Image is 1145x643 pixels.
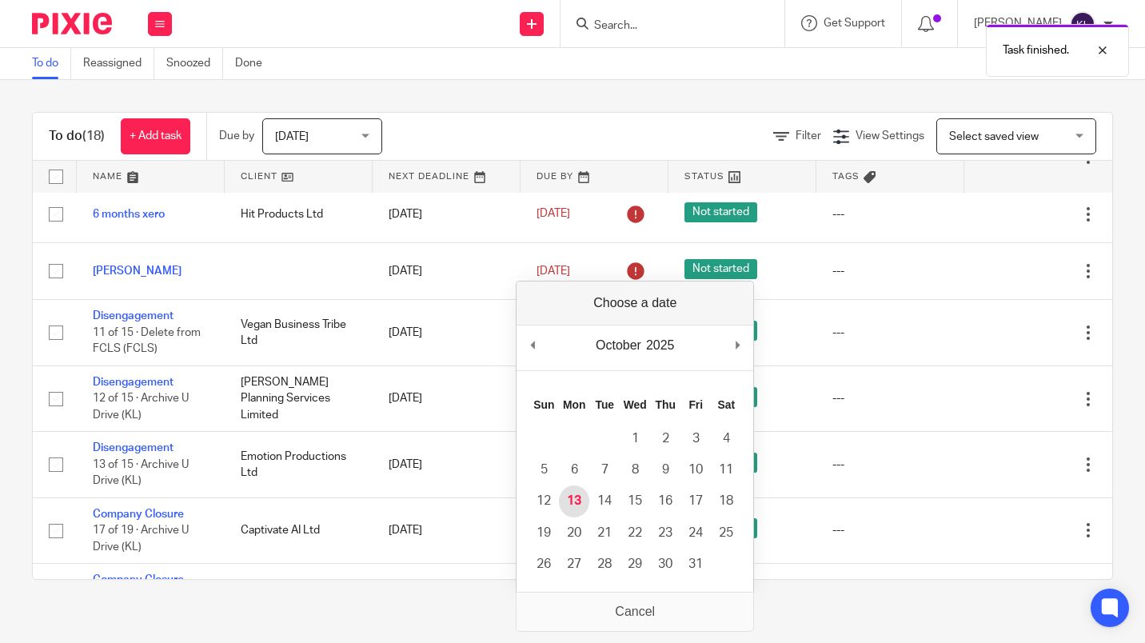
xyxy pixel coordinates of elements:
td: Vegan Business Tribe Ltd [225,300,373,365]
span: 17 of 19 · Archive U Drive (KL) [93,525,189,553]
button: 25 [711,517,741,549]
abbr: Sunday [533,398,554,411]
span: 12 of 15 · Archive U Drive (KL) [93,393,189,421]
span: [DATE] [537,266,570,277]
button: 31 [680,549,711,580]
button: 1 [620,423,650,454]
span: Tags [832,172,860,181]
span: View Settings [856,130,924,142]
button: 30 [650,549,680,580]
a: Company Closure [93,509,184,520]
button: 19 [529,517,559,549]
div: --- [832,325,948,341]
a: Done [235,48,274,79]
button: 22 [620,517,650,549]
span: Not started [684,202,757,222]
div: --- [832,522,948,538]
span: 11 of 15 · Delete from FCLS (FCLS) [93,327,201,355]
td: [PERSON_NAME] Planning Services Limited [225,365,373,431]
span: 13 of 15 · Archive U Drive (KL) [93,459,189,487]
a: [PERSON_NAME] [93,266,182,277]
a: To do [32,48,71,79]
img: svg%3E [1070,11,1095,37]
span: [DATE] [537,209,570,220]
button: 21 [589,517,620,549]
button: 14 [589,485,620,517]
a: Disengagement [93,442,174,453]
a: Company Closure [93,574,184,585]
a: Disengagement [93,377,174,388]
button: 4 [711,423,741,454]
img: Pixie [32,13,112,34]
button: 23 [650,517,680,549]
button: 27 [559,549,589,580]
button: 15 [620,485,650,517]
span: Select saved view [949,131,1039,142]
td: Captivate AI Ltd [225,497,373,563]
a: + Add task [121,118,190,154]
span: Filter [796,130,821,142]
button: 11 [711,454,741,485]
div: --- [832,263,948,279]
td: [DATE] [373,432,521,497]
td: [DATE] [373,365,521,431]
a: 6 months xero [93,209,165,220]
button: Next Month [729,333,745,357]
button: 24 [680,517,711,549]
p: Due by [219,128,254,144]
abbr: Wednesday [624,398,647,411]
a: Disengagement [93,310,174,321]
abbr: Friday [688,398,703,411]
td: Hit Products Ltd [225,186,373,242]
button: 18 [711,485,741,517]
button: 9 [650,454,680,485]
button: 20 [559,517,589,549]
div: --- [832,390,948,406]
button: Previous Month [525,333,541,357]
span: [DATE] [275,131,309,142]
td: [DATE] [373,564,521,629]
span: (18) [82,130,105,142]
button: 12 [529,485,559,517]
button: 6 [559,454,589,485]
button: 8 [620,454,650,485]
a: Snoozed [166,48,223,79]
h1: To do [49,128,105,145]
div: October [593,333,644,357]
td: [DATE] [373,497,521,563]
button: 2 [650,423,680,454]
button: 13 [559,485,589,517]
a: Reassigned [83,48,154,79]
td: RKJ Construction & Building Services Ltd [225,564,373,629]
td: [DATE] [373,242,521,299]
div: --- [832,457,948,473]
span: Not started [684,259,757,279]
td: [DATE] [373,186,521,242]
abbr: Monday [563,398,585,411]
abbr: Tuesday [595,398,614,411]
button: 29 [620,549,650,580]
td: [DATE] [373,300,521,365]
div: 2025 [644,333,677,357]
abbr: Saturday [717,398,735,411]
button: 7 [589,454,620,485]
button: 3 [680,423,711,454]
abbr: Thursday [656,398,676,411]
button: 5 [529,454,559,485]
button: 17 [680,485,711,517]
button: 16 [650,485,680,517]
td: Emotion Productions Ltd [225,432,373,497]
p: Task finished. [1003,42,1069,58]
button: 26 [529,549,559,580]
button: 28 [589,549,620,580]
button: 10 [680,454,711,485]
div: --- [832,206,948,222]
